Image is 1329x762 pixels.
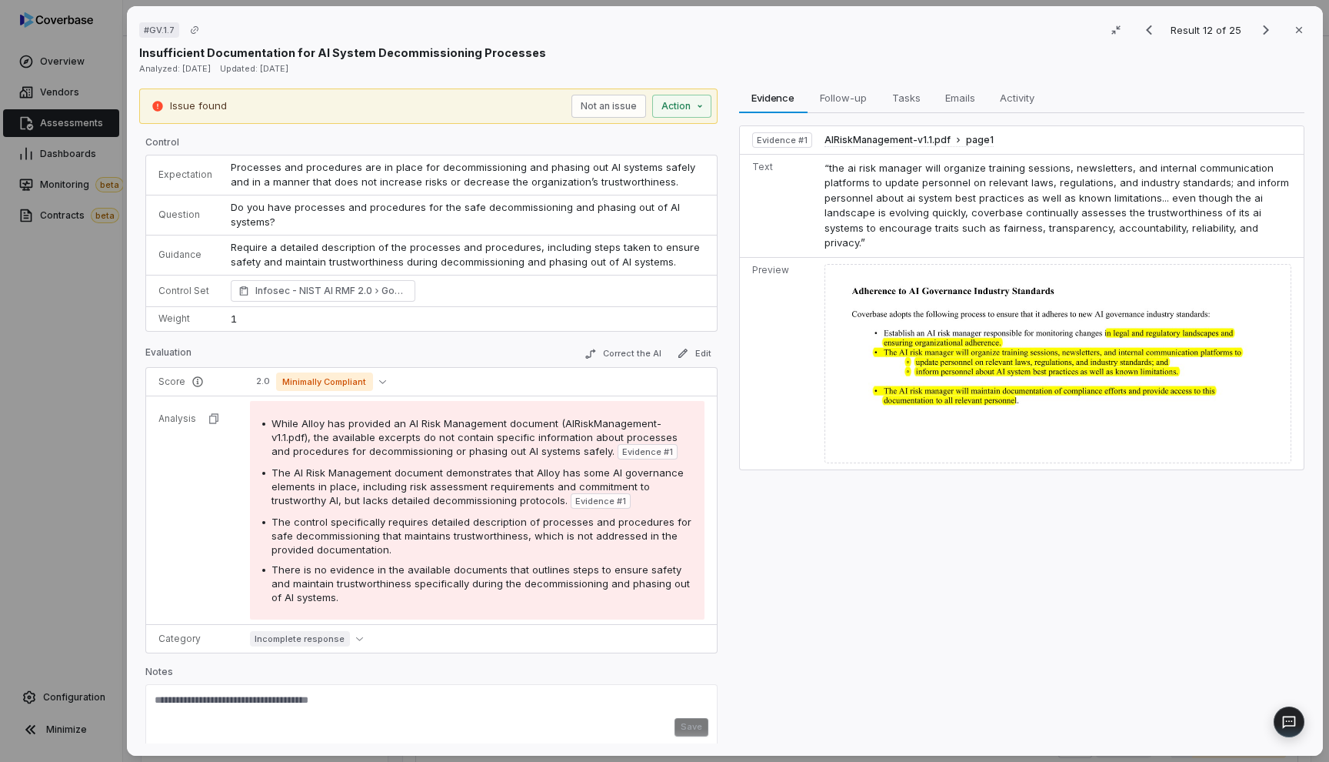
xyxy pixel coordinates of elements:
span: AIRiskManagement-v1.1.pdf [824,134,951,146]
span: 1 [231,312,237,325]
span: Processes and procedures are in place for decommissioning and phasing out AI systems safely and i... [231,161,698,189]
td: Text [739,154,818,257]
span: Incomplete response [250,631,350,647]
span: There is no evidence in the available documents that outlines steps to ensure safety and maintain... [271,563,690,603]
p: Weight [158,312,212,325]
span: Activity [993,88,1040,108]
button: Not an issue [571,95,645,118]
span: Do you have processes and procedures for the safe decommissioning and phasing out of AI systems? [231,201,683,229]
button: AIRiskManagement-v1.1.pdfpage1 [824,134,994,147]
span: Follow-up [814,88,873,108]
span: The control specifically requires detailed description of processes and procedures for safe decom... [271,516,691,556]
p: Guidance [158,249,212,261]
p: Issue found [170,99,227,114]
span: While Alloy has provided an AI Risk Management document (AIRiskManagement-v1.1.pdf), the availabl... [271,417,678,457]
span: Evidence [745,88,801,108]
p: Analysis [158,413,196,425]
span: Analyzed: [DATE] [139,63,211,74]
span: Tasks [885,88,926,108]
span: Evidence # 1 [756,134,807,146]
td: Preview [739,257,818,470]
p: Evaluation [145,346,192,365]
span: “the ai risk manager will organize training sessions, newsletters, and internal communication pla... [824,162,1289,249]
span: page 1 [966,134,994,146]
button: 2.0Minimally Compliant [250,373,392,391]
p: Score [158,376,231,388]
p: Control Set [158,285,212,297]
button: Action [651,95,711,118]
p: Result 12 of 25 [1171,22,1244,38]
p: Expectation [158,169,212,181]
span: Evidence # 1 [575,495,626,507]
span: The AI Risk Management document demonstrates that Alloy has some AI governance elements in place,... [271,466,684,506]
span: Infosec - NIST AI RMF 2.0 Govern [255,283,408,299]
button: Correct the AI [578,345,667,363]
p: Question [158,209,212,221]
span: Minimally Compliant [276,373,373,391]
button: Edit [670,344,717,363]
button: Next result [1251,21,1281,39]
span: # GV.1.7 [144,24,175,36]
p: Insufficient Documentation for AI System Decommissioning Processes [139,45,546,61]
p: Category [158,633,231,645]
button: Previous result [1134,21,1164,39]
span: Evidence # 1 [622,446,673,458]
button: Copy link [181,16,208,44]
span: Updated: [DATE] [220,63,288,74]
p: Require a detailed description of the processes and procedures, including steps taken to ensure s... [231,240,704,270]
img: b5809a41932444e0829e4c6e95a1edfb_original.jpg_w1200.jpg [824,264,1291,464]
span: Emails [938,88,981,108]
p: Control [145,136,718,155]
p: Notes [145,666,718,684]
